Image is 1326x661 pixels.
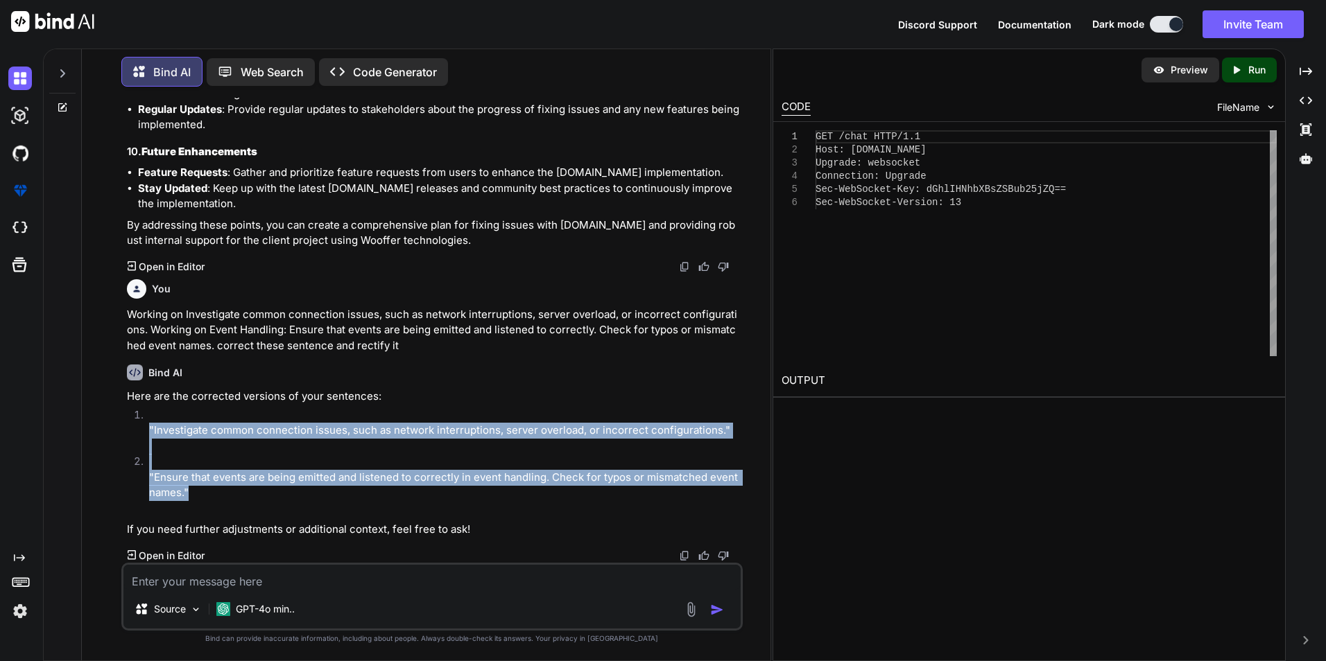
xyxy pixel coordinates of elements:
[898,19,977,30] span: Discord Support
[127,144,740,160] h3: 10.
[698,261,709,272] img: like
[773,364,1285,397] h2: OUTPUT
[149,470,740,501] p: "Ensure that events are being emitted and listened to correctly in event handling. Check for typo...
[127,218,740,249] p: By addressing these points, you can create a comprehensive plan for fixing issues with [DOMAIN_NA...
[679,261,690,272] img: copy
[679,550,690,561] img: copy
[8,67,32,90] img: darkChat
[241,64,304,80] p: Web Search
[216,602,230,616] img: GPT-4o mini
[898,17,977,32] button: Discord Support
[190,603,202,615] img: Pick Models
[127,307,740,354] p: Working on Investigate common connection issues, such as network interruptions, server overload, ...
[782,143,798,157] div: 2
[782,170,798,183] div: 4
[998,17,1071,32] button: Documentation
[353,64,437,80] p: Code Generator
[816,170,927,182] span: Connection: Upgrade
[139,549,205,563] p: Open in Editor
[816,131,920,142] span: GET /chat HTTP/1.1
[1171,63,1208,77] p: Preview
[149,423,740,439] p: "Investigate common connection issues, such as network interruptions, server overload, or incorre...
[782,130,798,143] div: 1
[8,216,32,240] img: cloudideIcon
[8,599,32,623] img: settings
[816,197,961,208] span: Sec-WebSocket-Version: 13
[718,261,729,272] img: dislike
[698,550,709,561] img: like
[236,602,295,616] p: GPT-4o min..
[816,144,927,155] span: Host: [DOMAIN_NAME]
[782,196,798,209] div: 6
[152,282,171,296] h6: You
[1092,17,1144,31] span: Dark mode
[683,601,699,617] img: attachment
[1265,101,1277,113] img: chevron down
[782,99,811,116] div: CODE
[1248,63,1266,77] p: Run
[8,141,32,165] img: githubDark
[138,165,740,181] li: : Gather and prioritize feature requests from users to enhance the [DOMAIN_NAME] implementation.
[121,633,743,644] p: Bind can provide inaccurate information, including about people. Always double-check its answers....
[11,11,94,32] img: Bind AI
[8,179,32,202] img: premium
[138,103,222,116] strong: Regular Updates
[710,603,724,617] img: icon
[141,145,257,158] strong: Future Enhancements
[816,184,1066,195] span: Sec-WebSocket-Key: dGhlIHNhbXBsZSBub25jZQ==
[1153,64,1165,76] img: preview
[1217,100,1259,114] span: FileName
[138,166,227,179] strong: Feature Requests
[998,19,1071,30] span: Documentation
[8,104,32,127] img: darkAi-studio
[153,64,191,80] p: Bind AI
[782,157,798,170] div: 3
[1203,10,1304,38] button: Invite Team
[127,522,740,538] p: If you need further adjustments or additional context, feel free to ask!
[127,389,740,405] p: Here are the corrected versions of your sentences:
[782,183,798,196] div: 5
[816,157,920,168] span: Upgrade: websocket
[138,182,207,195] strong: Stay Updated
[148,366,182,380] h6: Bind AI
[718,550,729,561] img: dislike
[138,181,740,212] li: : Keep up with the latest [DOMAIN_NAME] releases and community best practices to continuously imp...
[139,260,205,274] p: Open in Editor
[138,102,740,133] li: : Provide regular updates to stakeholders about the progress of fixing issues and any new feature...
[154,602,186,616] p: Source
